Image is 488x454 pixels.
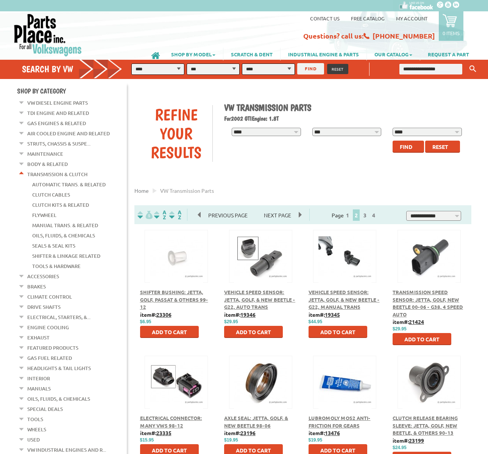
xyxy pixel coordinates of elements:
u: 19346 [240,311,256,318]
a: Transmission Speed Sensor: Jetta, Golf, New Beetle 00-06 - G38, 4 Speed Auto [393,289,463,318]
span: VW transmission parts [160,187,214,194]
a: Shifter & Linkage Related [32,251,100,261]
a: LubroMoly MoS2 Anti-Friction for Gears [309,415,371,429]
a: SCRATCH & DENT [223,48,280,60]
u: 23196 [240,429,256,436]
h4: Shop By Category [17,87,127,95]
span: $19.95 [224,437,238,443]
a: Next Page [256,212,299,218]
a: Used [27,435,40,445]
div: Page [309,209,399,221]
a: Gas Fuel Related [27,353,72,363]
a: Oils, Fluids, & Chemicals [32,231,95,240]
span: RESET [332,66,344,72]
a: Air Cooled Engine and Related [27,129,110,138]
a: My Account [396,15,427,22]
span: $15.95 [140,437,154,443]
img: Parts Place Inc! [13,13,83,57]
span: Add to Cart [152,328,187,335]
span: Add to Cart [236,447,271,454]
u: 19345 [325,311,340,318]
a: Vehicle Speed Sensor: Jetta, Golf, & New Beetle - G22, Auto Trans [224,289,295,310]
a: Axle Seal: Jetta, Golf, & New Beetle 98-06 [224,415,288,429]
button: Add to Cart [140,326,199,338]
a: 4 [370,212,377,218]
a: Climate Control [27,292,72,302]
a: Flywheel [32,210,56,220]
a: Engine Cooling [27,322,69,332]
a: Contact us [310,15,340,22]
div: Refine Your Results [140,105,213,162]
a: Tools [27,414,43,424]
a: Special Deals [27,404,63,414]
span: $19.95 [309,437,323,443]
h4: Search by VW [22,64,128,74]
a: Clutch Release Bearing Sleeve: Jetta, Golf, New Beetle, & Others 90-13 [393,415,458,436]
u: 23306 [156,311,172,318]
button: Add to Cart [309,326,367,338]
button: Reset [425,141,460,153]
a: Maintenance [27,149,63,159]
u: 23199 [409,437,424,444]
u: 13476 [325,429,340,436]
span: Add to Cart [236,328,271,335]
img: filterpricelow.svg [137,211,153,219]
a: 0 items [439,11,463,41]
a: Free Catalog [351,15,385,22]
span: Add to Cart [320,328,355,335]
a: Struts, Chassis & Suspe... [27,139,90,149]
a: Automatic Trans. & Related [32,180,106,189]
span: Vehicle Speed Sensor: Jetta, Golf, & New Beetle - G22, Manual Trans [309,289,380,310]
a: Clutch Kits & Related [32,200,89,210]
button: Add to Cart [393,333,451,345]
a: Shifter Bushing: Jetta, Golf, Passat & Others 99-12 [140,289,208,310]
span: Electrical Connector: Many VWs 98-12 [140,415,202,429]
span: 2 [353,209,360,221]
span: Find [400,143,412,150]
a: INDUSTRIAL ENGINE & PARTS [281,48,366,60]
b: item#: [393,318,424,325]
a: Interior [27,373,50,383]
h2: 2002 GTI [224,115,466,122]
b: item#: [224,429,256,436]
a: OUR CATALOG [367,48,420,60]
a: 3 [362,212,368,218]
b: item#: [309,311,340,318]
a: Featured Products [27,343,78,353]
a: Wheels [27,425,46,434]
a: SHOP BY MODEL [164,48,223,60]
img: Sort by Headline [153,211,168,219]
a: Body & Related [27,159,68,169]
span: $24.95 [393,445,407,450]
a: VW Diesel Engine Parts [27,98,88,108]
span: $29.95 [393,326,407,332]
a: Headlights & Tail Lights [27,363,91,373]
button: Keyword Search [467,63,479,75]
a: Tools & Hardware [32,261,81,271]
a: Previous Page [198,212,256,218]
b: item#: [224,311,256,318]
a: Transmission & Clutch [27,169,87,179]
span: Engine: 1.8T [252,115,279,122]
a: Clutch Cables [32,190,70,200]
a: Brakes [27,282,46,291]
span: Home [134,187,149,194]
span: $6.95 [140,319,151,324]
a: Seals & Seal Kits [32,241,75,251]
h1: VW Transmission Parts [224,102,466,113]
span: Add to Cart [152,447,187,454]
button: FIND [297,63,324,74]
a: 1 [344,212,351,218]
a: TDI Engine and Related [27,108,89,118]
b: item#: [309,429,340,436]
span: For [224,115,231,122]
a: Gas Engines & Related [27,118,86,128]
span: $29.95 [224,319,238,324]
b: item#: [393,437,424,444]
